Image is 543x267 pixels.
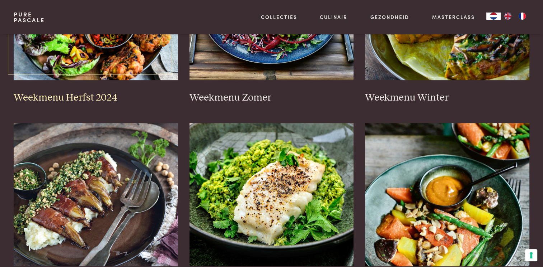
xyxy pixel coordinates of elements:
[432,13,475,21] a: Masterclass
[501,13,529,20] ul: Language list
[14,92,178,104] h3: Weekmenu Herfst 2024
[189,123,354,266] img: Weekmenu Lente
[365,123,529,266] img: Go Pure Masterclass 2022
[525,249,537,261] button: Uw voorkeuren voor toestemming voor trackingtechnologieën
[261,13,297,21] a: Collecties
[365,92,529,104] h3: Weekmenu Winter
[14,11,45,23] a: PurePascale
[486,13,529,20] aside: Language selected: Nederlands
[14,123,178,266] img: Weekmenu Herfst
[515,13,529,20] a: FR
[370,13,409,21] a: Gezondheid
[501,13,515,20] a: EN
[320,13,347,21] a: Culinair
[486,13,501,20] div: Language
[486,13,501,20] a: NL
[189,92,354,104] h3: Weekmenu Zomer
